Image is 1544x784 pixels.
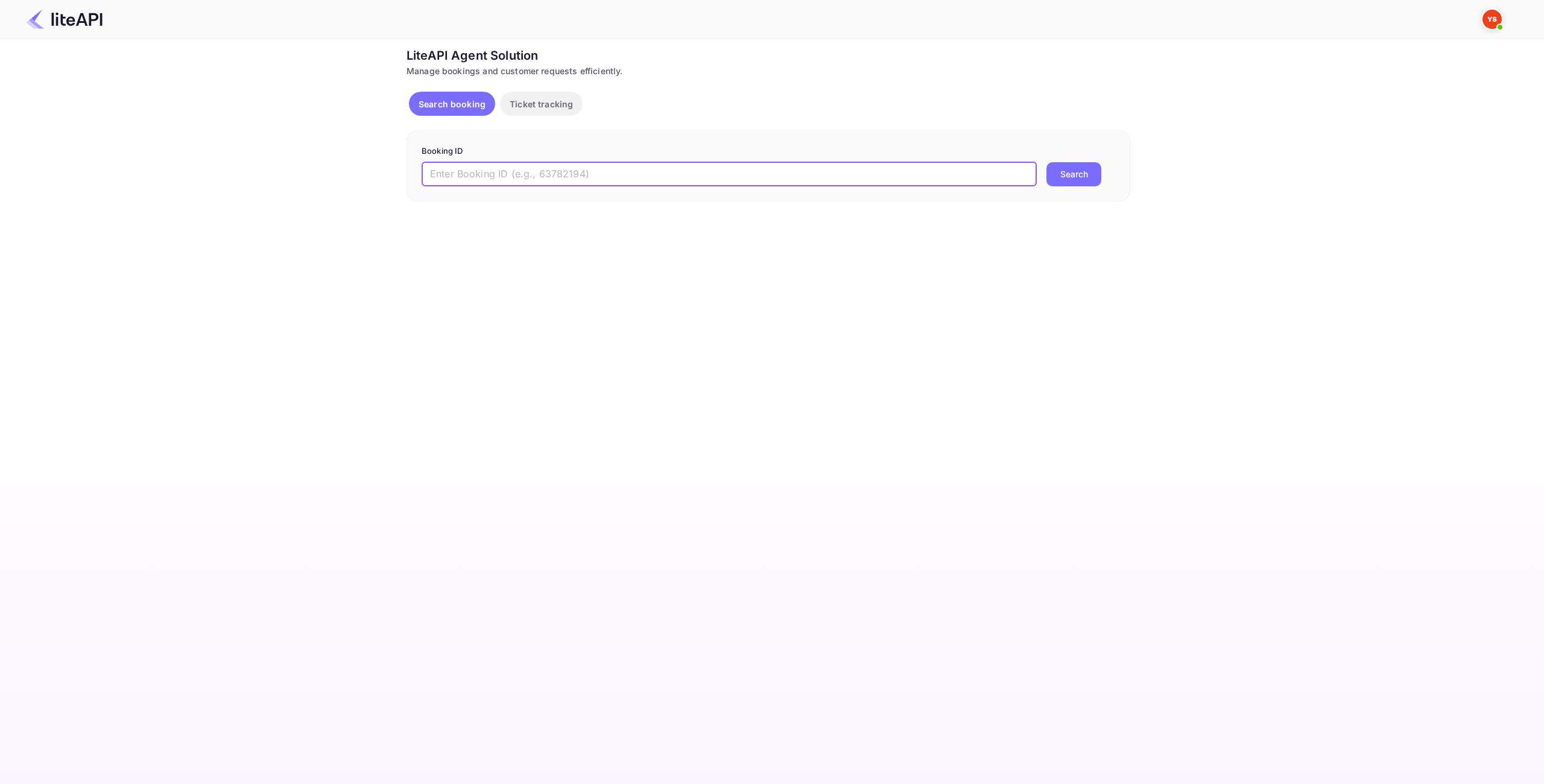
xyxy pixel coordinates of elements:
[1482,10,1502,29] img: Yandex Support
[422,145,1115,157] p: Booking ID
[407,46,1130,65] div: LiteAPI Agent Solution
[422,162,1037,186] input: Enter Booking ID (e.g., 63782194)
[419,98,486,110] p: Search booking
[27,10,103,29] img: LiteAPI Logo
[510,98,573,110] p: Ticket tracking
[1046,162,1101,186] button: Search
[407,65,1130,77] div: Manage bookings and customer requests efficiently.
